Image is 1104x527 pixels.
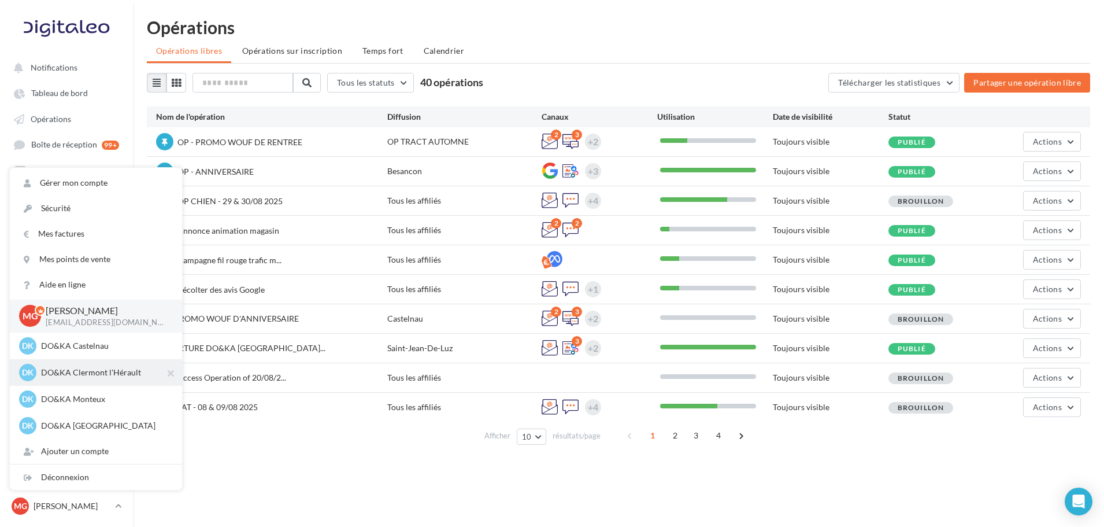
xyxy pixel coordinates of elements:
span: Notifications [31,62,77,72]
div: Toujours visible [773,372,888,384]
span: 2 [666,426,684,445]
span: Temps fort [362,46,403,56]
button: Tous les statuts [327,73,414,93]
button: Actions [1023,250,1081,270]
span: Open Access Operation of 20/08/2... [156,373,286,382]
div: Utilisation [657,111,773,123]
div: OP TRACT AUTOMNE [387,136,542,148]
div: Saint-Jean-De-Luz [387,342,542,354]
button: Actions [1023,161,1081,181]
div: Toujours visible [773,136,888,148]
span: DK [22,420,34,432]
span: Publié [898,344,926,353]
span: Publié [898,167,926,176]
span: Brouillon [898,315,944,323]
span: Actions [1033,373,1062,382]
div: Tous les affiliés [387,195,542,207]
span: Opérations [31,114,71,124]
span: 3 [687,426,705,445]
span: OP - PROMO WOUF DE RENTREE [177,137,302,147]
a: Gérer mon compte [10,170,182,196]
div: Diffusion [387,111,542,123]
button: Actions [1023,132,1081,152]
span: 1 [643,426,662,445]
span: DK [22,367,34,378]
span: Actions [1033,343,1062,353]
p: DO&KA Clermont l'Hérault [41,367,168,378]
span: Publié [898,256,926,264]
div: Tous les affiliés [387,283,542,295]
a: Médiathèque [7,186,126,207]
span: 40 opérations [420,76,483,89]
div: 2 [551,218,561,229]
span: Campagne fil rouge trafic m... [177,255,281,265]
a: Sécurité [10,196,182,221]
div: Statut [888,111,1004,123]
span: Actions [1033,166,1062,176]
span: OP CHAT - 08 & 09/08 2025 [156,402,258,412]
span: Brouillon [898,374,944,382]
span: Tous les statuts [337,78,395,87]
div: Déconnexion [10,465,182,490]
div: Toujours visible [773,401,888,413]
span: Actions [1033,196,1062,205]
a: Mes points de vente [10,246,182,272]
span: OP - ANNIVERSAIRE [177,167,254,176]
span: Opérations sur inscription [242,46,342,56]
p: DO&KA Castelnau [41,340,168,352]
div: Tous les affiliés [387,401,542,413]
span: Publié [898,285,926,294]
div: Toujours visible [773,313,888,325]
div: +2 [588,134,598,150]
span: DK [22,340,34,352]
span: OUVERTURE DO&KA [GEOGRAPHIC_DATA]... [156,343,325,353]
span: Actions [1033,284,1062,294]
span: Actions [1033,314,1062,323]
button: Actions [1023,191,1081,211]
div: +3 [588,163,598,179]
div: +4 [588,399,598,415]
div: +4 [588,193,598,209]
a: MG [PERSON_NAME] [9,495,124,517]
span: Brouillon [898,197,944,205]
div: 3 [572,307,582,317]
div: Toujours visible [773,283,888,295]
div: +1 [588,281,598,297]
div: +2 [588,340,598,356]
span: Actions [1033,255,1062,264]
div: Besancon [387,165,542,177]
div: Toujours visible [773,195,888,207]
div: Tous les affiliés [387,372,542,384]
span: Télécharger les statistiques [838,78,940,87]
p: DO&KA Monteux [41,393,168,405]
a: Visibilité locale [7,160,126,180]
button: Actions [1023,397,1081,417]
div: 3 [572,130,582,140]
span: 4 [709,426,728,445]
p: DO&KA [GEOGRAPHIC_DATA] [41,420,168,432]
div: Castelnau [387,313,542,325]
div: Nom de l'opération [156,111,387,123]
button: Actions [1023,309,1081,329]
a: Mon réseau [7,211,126,232]
div: Ajouter un compte [10,438,182,464]
div: 2 [572,218,582,229]
span: DK [22,393,34,405]
a: Opérations [7,108,126,129]
div: Opérations [147,19,1090,36]
a: Campagnes [7,237,126,258]
span: Calendrier [424,46,465,56]
div: 3 [572,336,582,347]
div: Open Intercom Messenger [1065,488,1092,515]
a: Tableau de bord [7,82,126,103]
span: Actions [1033,225,1062,235]
button: Actions [1023,368,1081,388]
div: Tous les affiliés [387,254,542,266]
span: Tableau de bord [31,89,88,98]
button: Télécharger les statistiques [828,73,959,93]
span: MG [14,500,27,512]
div: 99+ [102,141,119,150]
span: Boîte de réception [31,140,97,150]
div: Toujours visible [773,224,888,236]
span: Afficher [484,430,510,441]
